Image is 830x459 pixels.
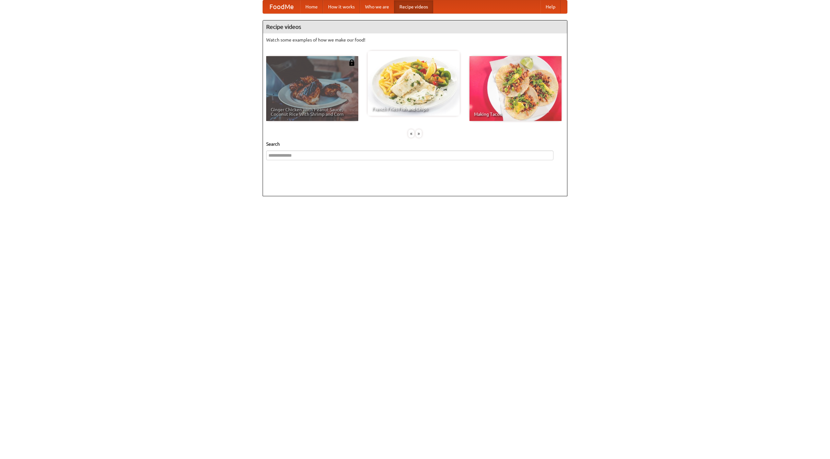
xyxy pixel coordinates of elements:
p: Watch some examples of how we make our food! [266,37,564,43]
a: French Fries Fish and Chips [368,51,460,116]
h5: Search [266,141,564,147]
img: 483408.png [349,59,355,66]
a: Making Tacos [469,56,562,121]
a: Home [300,0,323,13]
span: Making Tacos [474,112,557,116]
a: Recipe videos [394,0,433,13]
a: Who we are [360,0,394,13]
span: French Fries Fish and Chips [372,107,455,111]
a: FoodMe [263,0,300,13]
a: How it works [323,0,360,13]
a: Help [540,0,561,13]
h4: Recipe videos [263,20,567,33]
div: « [408,129,414,138]
div: » [416,129,422,138]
